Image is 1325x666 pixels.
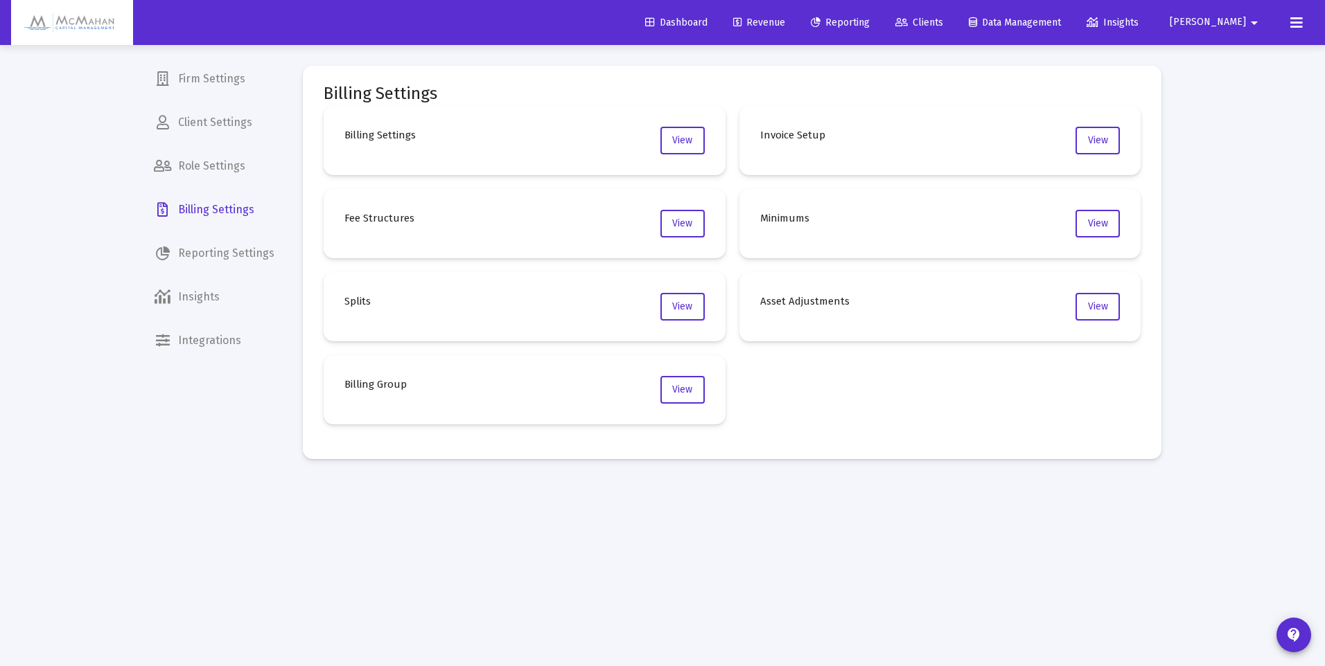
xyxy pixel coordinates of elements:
button: View [1076,293,1120,321]
button: View [660,376,705,404]
button: [PERSON_NAME] [1153,8,1279,36]
h4: Asset Adjustments [760,293,850,309]
h4: Splits [344,293,371,309]
a: Insights [143,280,286,314]
a: Billing Settings [143,193,286,226]
mat-icon: contact_support [1285,627,1302,643]
span: [PERSON_NAME] [1170,17,1246,28]
span: Data Management [969,17,1061,28]
mat-icon: arrow_drop_down [1246,9,1263,37]
span: View [672,384,692,395]
h4: Fee Structures [344,210,414,226]
span: View [1088,300,1108,312]
span: View [672,300,692,312]
span: View [1088,217,1108,229]
mat-card-title: Billing Settings [324,87,437,100]
span: Revenue [733,17,785,28]
span: View [672,134,692,146]
a: Clients [884,9,954,37]
span: Insights [1087,17,1139,28]
a: Insights [1076,9,1150,37]
button: View [1076,127,1120,154]
a: Reporting Settings [143,237,286,270]
button: View [660,293,705,321]
a: Integrations [143,324,286,357]
a: Data Management [958,9,1072,37]
button: View [660,127,705,154]
h4: Invoice Setup [760,127,825,143]
span: View [672,217,692,229]
a: Firm Settings [143,62,286,96]
a: Dashboard [634,9,719,37]
h4: Billing Group [344,376,407,393]
h4: Minimums [760,210,809,226]
h4: Billing Settings [344,127,416,143]
button: View [660,210,705,237]
a: Revenue [722,9,796,37]
img: Dashboard [21,9,123,37]
a: Role Settings [143,150,286,183]
a: Reporting [800,9,881,37]
span: Clients [895,17,943,28]
span: Dashboard [645,17,708,28]
span: Reporting [811,17,870,28]
button: View [1076,210,1120,237]
a: Client Settings [143,106,286,139]
span: View [1088,134,1108,146]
